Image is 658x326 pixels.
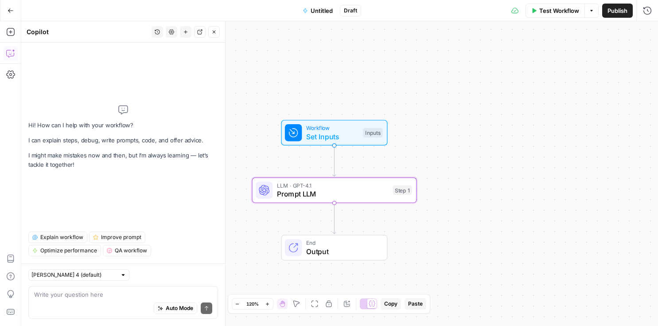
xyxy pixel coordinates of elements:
span: Test Workflow [539,6,579,15]
span: QA workflow [115,247,147,255]
span: Paste [408,300,423,308]
div: Step 1 [393,185,412,195]
span: 120% [246,300,259,307]
button: QA workflow [103,245,151,256]
p: I might make mistakes now and then, but I’m always learning — let’s tackle it together! [28,151,218,169]
span: Prompt LLM [277,189,389,199]
span: Untitled [311,6,333,15]
span: Output [306,246,378,257]
span: LLM · GPT-4.1 [277,181,389,189]
button: Explain workflow [28,232,87,243]
div: Inputs [363,128,382,137]
g: Edge from start to step_1 [333,145,336,177]
button: Untitled [297,4,338,18]
span: Auto Mode [166,304,193,312]
span: Workflow [306,124,359,132]
span: End [306,239,378,247]
div: LLM · GPT-4.1Prompt LLMStep 1 [252,177,417,203]
button: Copy [381,298,401,310]
span: Copy [384,300,397,308]
div: WorkflowSet InputsInputs [252,120,417,145]
button: Auto Mode [154,302,197,314]
span: Optimize performance [40,247,97,255]
g: Edge from step_1 to end [333,203,336,234]
button: Optimize performance [28,245,101,256]
p: I can explain steps, debug, write prompts, code, and offer advice. [28,136,218,145]
span: Set Inputs [306,131,359,142]
button: Paste [405,298,426,310]
button: Improve prompt [89,232,145,243]
div: Copilot [27,27,149,36]
button: Test Workflow [526,4,584,18]
input: Claude Sonnet 4 (default) [31,271,117,279]
span: Publish [607,6,627,15]
span: Explain workflow [40,233,83,241]
span: Improve prompt [101,233,141,241]
span: Draft [344,7,357,15]
button: Publish [602,4,633,18]
div: EndOutput [252,235,417,261]
p: Hi! How can I help with your workflow? [28,121,218,130]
